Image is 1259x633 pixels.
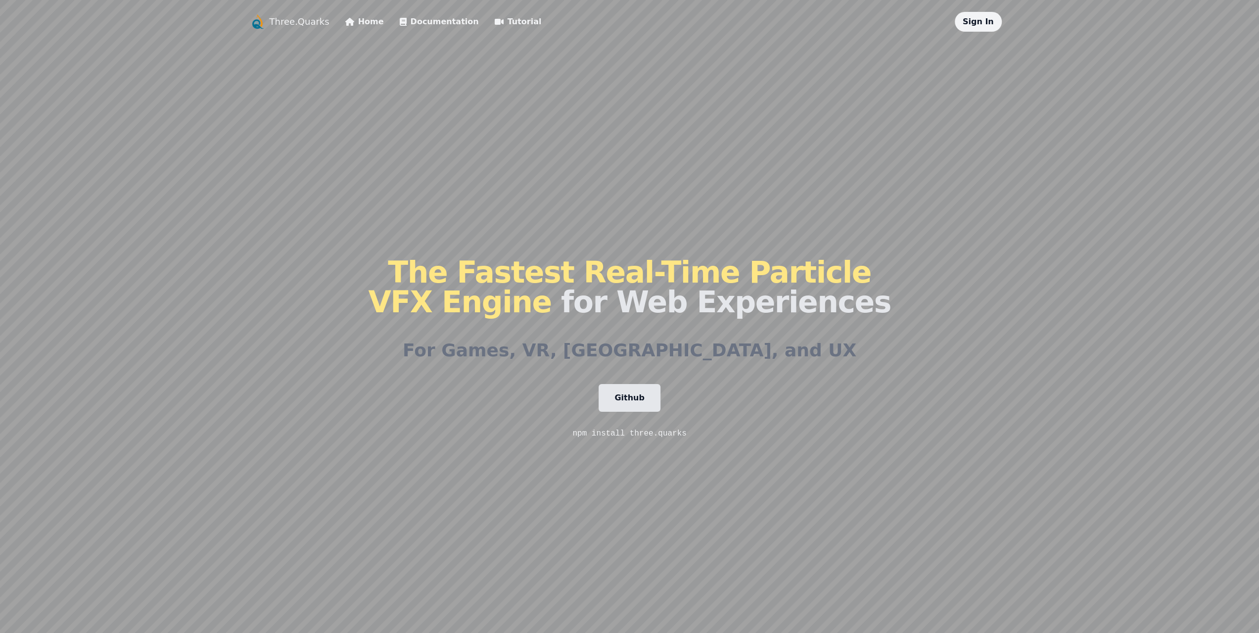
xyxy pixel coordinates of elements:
code: npm install three.quarks [572,429,686,438]
a: Github [599,384,660,412]
a: Home [345,16,384,28]
h1: for Web Experiences [368,257,890,317]
h2: For Games, VR, [GEOGRAPHIC_DATA], and UX [403,341,856,360]
a: Tutorial [495,16,542,28]
span: The Fastest Real-Time Particle VFX Engine [368,255,871,319]
a: Documentation [400,16,479,28]
a: Three.Quarks [270,15,329,29]
a: Sign In [963,17,994,26]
